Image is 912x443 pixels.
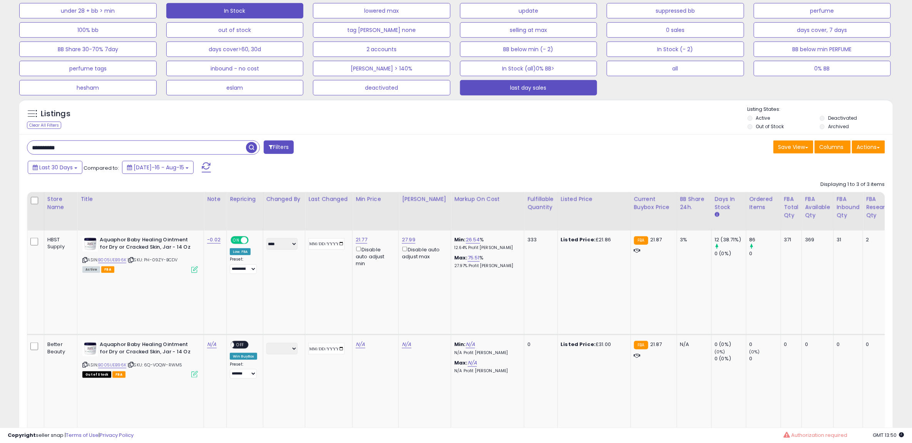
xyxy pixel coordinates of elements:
[266,195,302,203] div: Changed by
[460,61,597,76] button: In Stock (all)0% BB>
[756,115,770,121] label: Active
[39,164,73,171] span: Last 30 Days
[98,257,126,263] a: B005UEB96K
[527,195,554,211] div: Fulfillable Quantity
[468,359,477,367] a: N/A
[527,341,551,348] div: 0
[715,195,743,211] div: Days In Stock
[784,341,796,348] div: 0
[313,22,450,38] button: tag [PERSON_NAME] none
[454,254,468,261] b: Max:
[263,192,305,231] th: CSV column name: cust_attr_2_Changed by
[680,195,708,211] div: BB Share 24h.
[166,80,304,95] button: eslam
[715,236,746,243] div: 12 (38.71%)
[454,359,468,366] b: Max:
[454,236,466,243] b: Min:
[313,61,450,76] button: [PERSON_NAME] > 140%
[715,250,746,257] div: 0 (0%)
[100,431,134,439] a: Privacy Policy
[122,161,194,174] button: [DATE]-16 - Aug-15
[356,236,367,244] a: 21.77
[454,195,521,203] div: Markup on Cost
[715,355,746,362] div: 0 (0%)
[750,341,781,348] div: 0
[754,22,891,38] button: days cover, 7 days
[454,368,518,374] p: N/A Profit [PERSON_NAME]
[47,236,71,250] div: HBST Supply
[230,195,260,203] div: Repricing
[454,236,518,251] div: %
[82,371,111,378] span: All listings that are currently out of stock and unavailable for purchase on Amazon
[866,236,898,243] div: 2
[230,248,251,255] div: Low. FBA
[84,164,119,172] span: Compared to:
[313,3,450,18] button: lowered max
[805,195,830,219] div: FBA Available Qty
[454,245,518,251] p: 12.64% Profit [PERSON_NAME]
[166,42,304,57] button: days cover>60, 30d
[828,115,857,121] label: Deactivated
[82,266,100,273] span: All listings currently available for purchase on Amazon
[837,236,857,243] div: 31
[873,431,904,439] span: 2025-09-15 13:50 GMT
[356,195,395,203] div: Min Price
[650,341,662,348] span: 21.87
[19,61,157,76] button: perfume tags
[207,195,223,203] div: Note
[98,362,126,368] a: B005UEB96K
[750,195,778,211] div: Ordered Items
[607,61,744,76] button: all
[715,349,726,355] small: (0%)
[468,254,480,262] a: 75.51
[80,195,201,203] div: Title
[454,341,466,348] b: Min:
[634,195,674,211] div: Current Buybox Price
[8,431,36,439] strong: Copyright
[264,140,294,154] button: Filters
[47,341,71,355] div: Better Beauty
[82,236,198,272] div: ASIN:
[607,22,744,38] button: 0 sales
[28,161,82,174] button: Last 30 Days
[82,341,198,377] div: ASIN:
[784,236,796,243] div: 371
[313,42,450,57] button: 2 accounts
[356,245,393,267] div: Disable auto adjust min
[837,341,857,348] div: 0
[750,236,781,243] div: 86
[634,341,648,349] small: FBA
[454,254,518,269] div: %
[230,257,257,274] div: Preset:
[8,432,134,439] div: seller snap | |
[852,140,885,154] button: Actions
[305,192,353,231] th: CSV column name: cust_attr_1_Last Changed
[680,236,706,243] div: 3%
[773,140,813,154] button: Save View
[820,143,844,151] span: Columns
[127,257,177,263] span: | SKU: PH-09ZY-BCDV
[748,106,893,113] p: Listing States:
[19,42,157,57] button: BB Share 30-70% 7day
[466,341,475,348] a: N/A
[821,181,885,188] div: Displaying 1 to 3 of 3 items
[561,341,625,348] div: £31.00
[19,3,157,18] button: under 28 + bb > min
[230,353,257,360] div: Win BuyBox
[402,341,411,348] a: N/A
[607,42,744,57] button: In Stock (- 2)
[100,341,193,357] b: Aquaphor Baby Healing Ointment for Dry or Cracked Skin, Jar - 14 Oz
[460,22,597,38] button: selling at max
[607,3,744,18] button: suppressed bb
[402,245,445,260] div: Disable auto adjust max
[101,266,114,273] span: FBA
[19,22,157,38] button: 100% bb
[561,236,625,243] div: £21.86
[866,195,901,219] div: FBA Researching Qty
[19,80,157,95] button: hesham
[166,22,304,38] button: out of stock
[231,237,241,244] span: ON
[750,355,781,362] div: 0
[230,362,257,379] div: Preset:
[313,80,450,95] button: deactivated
